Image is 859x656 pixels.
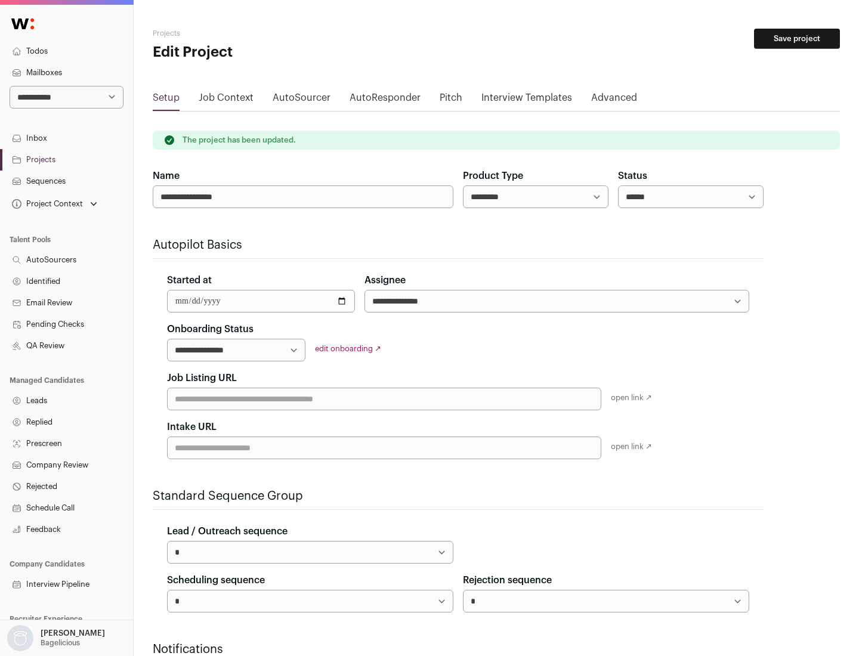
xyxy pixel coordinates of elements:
label: Assignee [364,273,406,287]
a: AutoResponder [350,91,421,110]
a: AutoSourcer [273,91,330,110]
h1: Edit Project [153,43,382,62]
p: The project has been updated. [183,135,296,145]
a: edit onboarding ↗ [315,345,381,352]
label: Lead / Outreach sequence [167,524,288,539]
label: Name [153,169,180,183]
button: Open dropdown [5,625,107,651]
div: Project Context [10,199,83,209]
h2: Standard Sequence Group [153,488,764,505]
label: Rejection sequence [463,573,552,587]
label: Job Listing URL [167,371,237,385]
a: Advanced [591,91,637,110]
label: Onboarding Status [167,322,254,336]
label: Status [618,169,647,183]
p: Bagelicious [41,638,80,648]
label: Product Type [463,169,523,183]
img: nopic.png [7,625,33,651]
p: [PERSON_NAME] [41,629,105,638]
h2: Projects [153,29,382,38]
h2: Autopilot Basics [153,237,764,253]
label: Scheduling sequence [167,573,265,587]
img: Wellfound [5,12,41,36]
a: Setup [153,91,180,110]
a: Pitch [440,91,462,110]
label: Intake URL [167,420,217,434]
button: Save project [754,29,840,49]
a: Interview Templates [481,91,572,110]
button: Open dropdown [10,196,100,212]
label: Started at [167,273,212,287]
a: Job Context [199,91,254,110]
